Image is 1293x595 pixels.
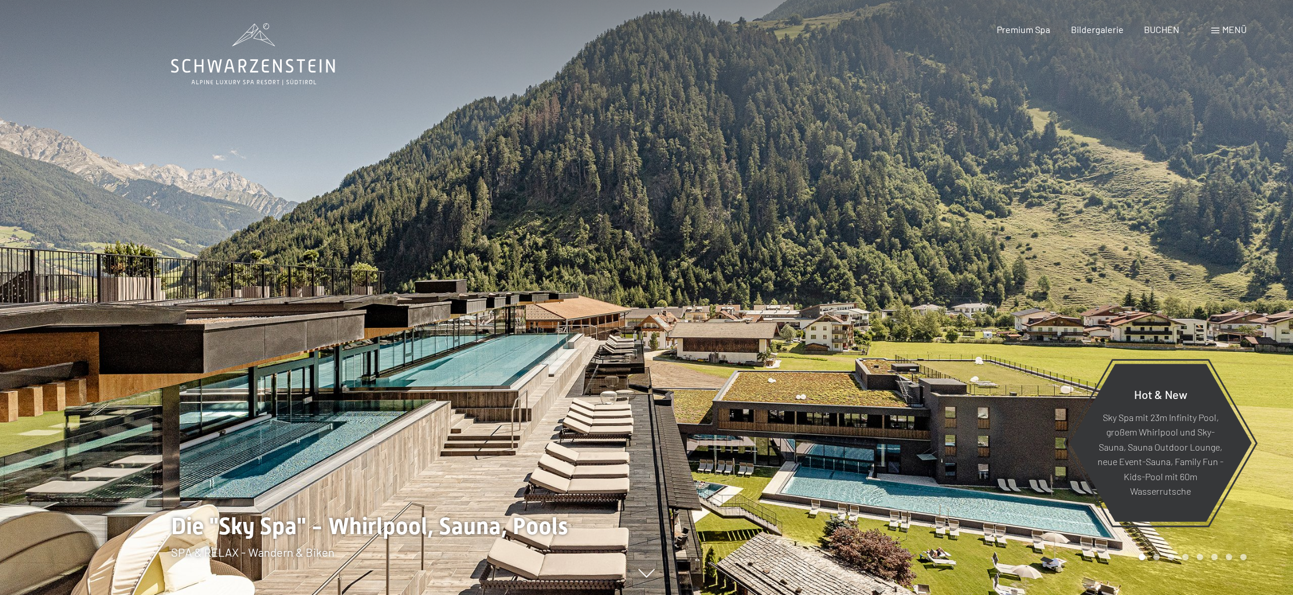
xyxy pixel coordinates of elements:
[1211,554,1218,560] div: Carousel Page 6
[1226,554,1232,560] div: Carousel Page 7
[1168,554,1174,560] div: Carousel Page 3
[1098,409,1223,499] p: Sky Spa mit 23m Infinity Pool, großem Whirlpool und Sky-Sauna, Sauna Outdoor Lounge, neue Event-S...
[1153,554,1160,560] div: Carousel Page 2
[1144,24,1179,35] a: BUCHEN
[1139,554,1145,560] div: Carousel Page 1 (Current Slide)
[1197,554,1203,560] div: Carousel Page 5
[1134,387,1187,401] span: Hot & New
[1240,554,1247,560] div: Carousel Page 8
[1071,24,1124,35] a: Bildergalerie
[1135,554,1247,560] div: Carousel Pagination
[1222,24,1247,35] span: Menü
[997,24,1050,35] a: Premium Spa
[1182,554,1189,560] div: Carousel Page 4
[1069,363,1252,523] a: Hot & New Sky Spa mit 23m Infinity Pool, großem Whirlpool und Sky-Sauna, Sauna Outdoor Lounge, ne...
